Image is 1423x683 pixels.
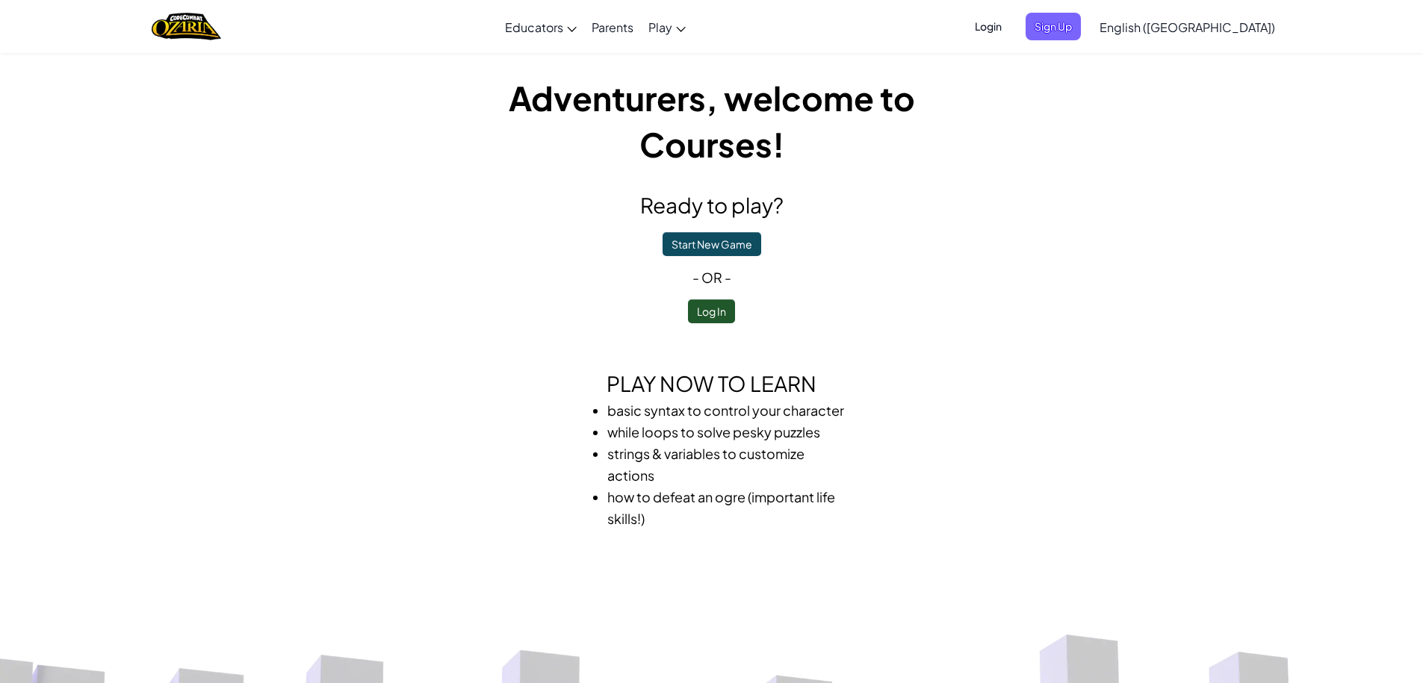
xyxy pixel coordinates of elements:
[1100,19,1275,35] span: English ([GEOGRAPHIC_DATA])
[497,7,584,47] a: Educators
[443,368,981,399] h2: Play now to learn
[607,486,846,529] li: how to defeat an ogre (important life skills!)
[152,11,221,42] img: Home
[722,269,731,286] span: -
[688,299,735,323] button: Log In
[584,7,641,47] a: Parents
[607,443,846,486] li: strings & variables to customize actions
[966,13,1011,40] button: Login
[663,232,761,256] button: Start New Game
[701,269,722,286] span: or
[1092,7,1283,47] a: English ([GEOGRAPHIC_DATA])
[648,19,672,35] span: Play
[443,190,981,221] h2: Ready to play?
[443,75,981,167] h1: Adventurers, welcome to Courses!
[607,421,846,443] li: while loops to solve pesky puzzles
[641,7,693,47] a: Play
[1026,13,1081,40] button: Sign Up
[607,399,846,421] li: basic syntax to control your character
[692,269,701,286] span: -
[152,11,221,42] a: Ozaria by CodeCombat logo
[505,19,563,35] span: Educators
